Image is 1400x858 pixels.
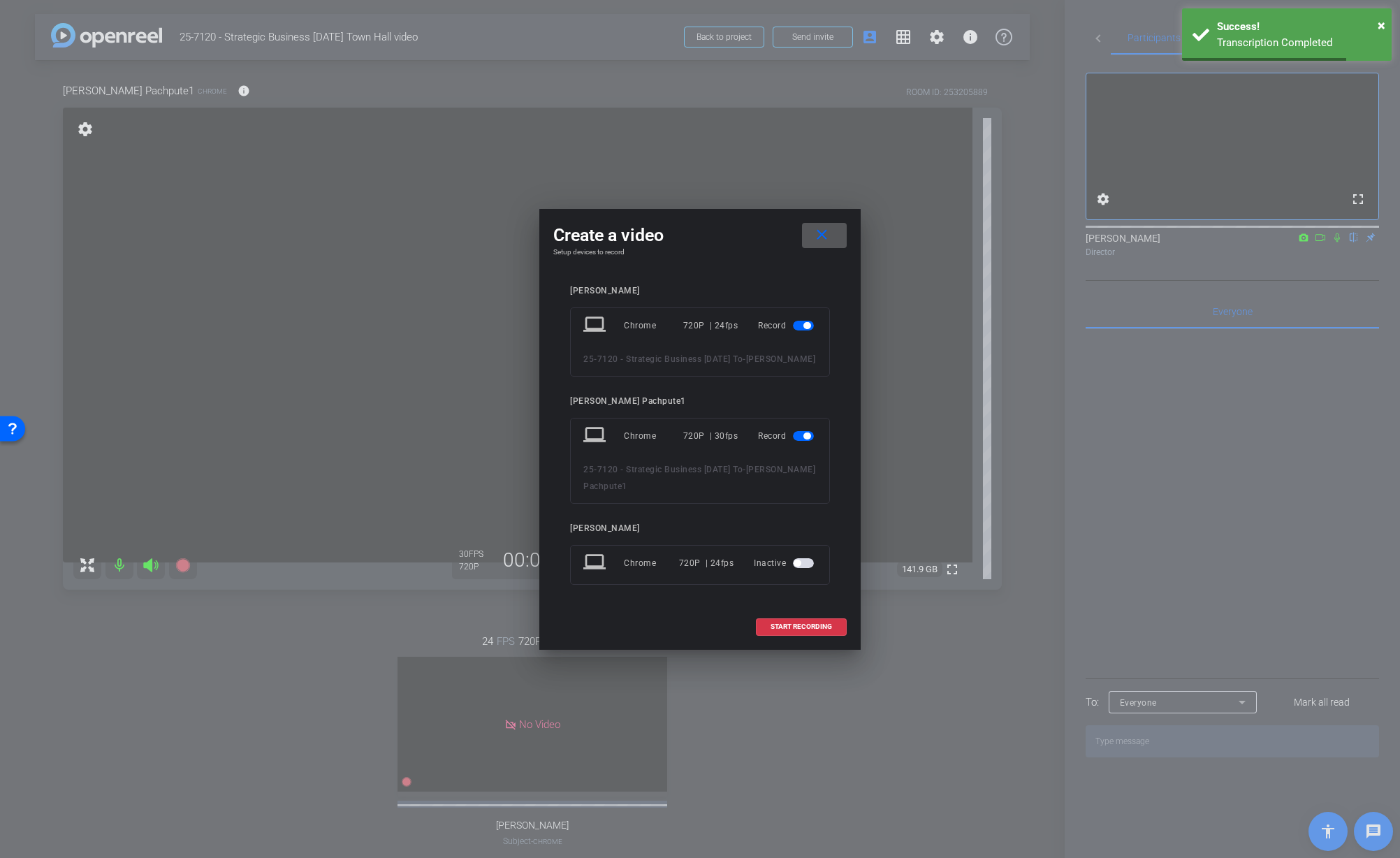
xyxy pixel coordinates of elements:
[583,465,743,474] span: 25-7120 - Strategic Business [DATE] To
[570,286,830,296] div: [PERSON_NAME]
[624,313,683,338] div: Chrome
[679,551,734,576] div: 720P | 24fps
[746,354,816,364] span: [PERSON_NAME]
[1378,15,1385,36] button: Close
[743,354,746,364] span: -
[624,551,679,576] div: Chrome
[583,354,743,364] span: 25-7120 - Strategic Business [DATE] To
[1217,19,1381,35] div: Success!
[743,465,746,474] span: -
[583,423,608,449] mat-icon: laptop
[583,551,608,576] mat-icon: laptop
[754,551,817,576] div: Inactive
[553,248,847,256] h4: Setup devices to record
[813,226,831,244] mat-icon: close
[1378,17,1385,34] span: ×
[570,396,830,407] div: [PERSON_NAME] Pachpute1
[624,423,683,449] div: Chrome
[758,423,817,449] div: Record
[583,465,815,491] span: [PERSON_NAME] Pachpute1
[553,223,847,248] div: Create a video
[683,313,738,338] div: 720P | 24fps
[570,523,830,534] div: [PERSON_NAME]
[756,618,847,636] button: START RECORDING
[583,313,608,338] mat-icon: laptop
[1217,35,1381,51] div: Transcription Completed
[771,623,832,630] span: START RECORDING
[758,313,817,338] div: Record
[683,423,738,449] div: 720P | 30fps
